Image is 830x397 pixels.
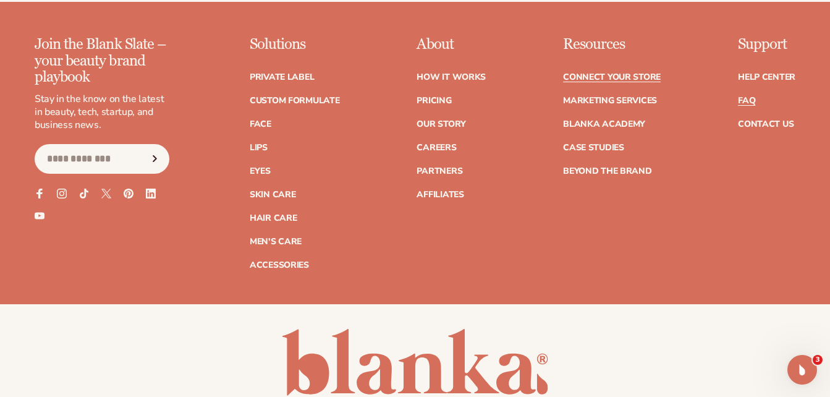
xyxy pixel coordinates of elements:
a: Our Story [417,120,465,129]
a: Skin Care [250,190,295,199]
p: Join the Blank Slate – your beauty brand playbook [35,36,169,85]
span: 3 [813,355,823,365]
a: Lips [250,143,268,152]
a: Accessories [250,261,309,270]
a: FAQ [738,96,755,105]
a: Pricing [417,96,451,105]
p: Solutions [250,36,340,53]
a: Eyes [250,167,271,176]
a: Hair Care [250,214,297,223]
p: Stay in the know on the latest in beauty, tech, startup, and business news. [35,93,169,131]
a: Partners [417,167,462,176]
a: Marketing services [563,96,657,105]
p: Support [738,36,795,53]
a: Careers [417,143,456,152]
a: Connect your store [563,73,661,82]
a: Beyond the brand [563,167,652,176]
a: How It Works [417,73,486,82]
a: Contact Us [738,120,794,129]
a: Affiliates [417,190,464,199]
button: Subscribe [142,144,169,174]
a: Help Center [738,73,795,82]
a: Case Studies [563,143,624,152]
a: Private label [250,73,314,82]
a: Men's Care [250,237,302,246]
a: Blanka Academy [563,120,645,129]
p: About [417,36,486,53]
p: Resources [563,36,661,53]
iframe: Intercom live chat [787,355,817,385]
a: Custom formulate [250,96,340,105]
a: Face [250,120,271,129]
